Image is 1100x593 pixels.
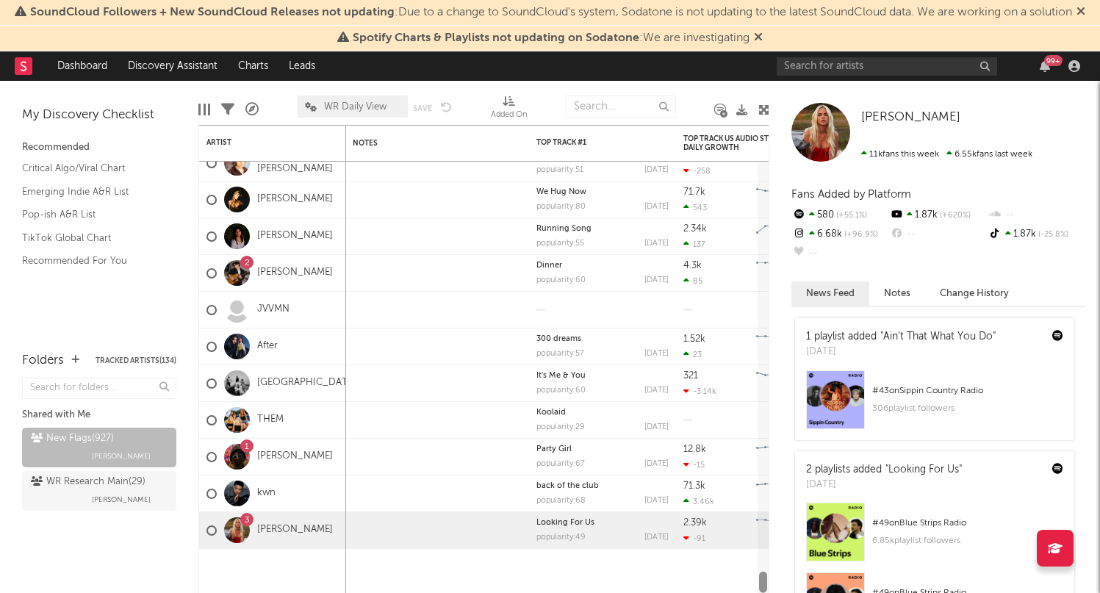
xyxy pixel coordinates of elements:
[566,96,676,118] input: Search...
[324,102,387,112] span: WR Daily View
[31,473,145,491] div: WR Research Main ( 29 )
[644,203,669,211] div: [DATE]
[683,387,716,396] div: -3.14k
[806,462,962,478] div: 2 playlists added
[22,406,176,424] div: Shared with Me
[536,188,586,196] a: We Hug Now
[536,482,669,490] div: back of the club
[257,340,278,353] a: After
[536,445,669,453] div: Party Girl
[353,32,639,44] span: Spotify Charts & Playlists not updating on Sodatone
[413,104,432,112] button: Save
[683,187,705,197] div: 71.7k
[683,350,702,359] div: 23
[47,51,118,81] a: Dashboard
[353,32,749,44] span: : We are investigating
[22,471,176,511] a: WR Research Main(29)[PERSON_NAME]
[749,255,816,292] svg: Chart title
[683,334,705,344] div: 1.52k
[278,51,326,81] a: Leads
[683,240,705,249] div: 137
[536,262,669,270] div: Dinner
[869,281,925,306] button: Notes
[536,519,669,527] div: Looking For Us
[536,445,572,453] a: Party Girl
[889,225,987,244] div: --
[644,460,669,468] div: [DATE]
[491,88,528,131] div: Added On
[872,532,1063,550] div: 6.85k playlist followers
[749,145,816,182] svg: Chart title
[30,7,1072,18] span: : Due to a change to SoundCloud's system, Sodatone is not updating to the latest SoundCloud data....
[683,224,707,234] div: 2.34k
[683,497,714,506] div: 3.46k
[536,335,669,343] div: 300 dreams
[644,276,669,284] div: [DATE]
[749,439,816,475] svg: Chart title
[118,51,228,81] a: Discovery Assistant
[96,357,176,364] button: Tracked Artists(134)
[1040,60,1050,72] button: 99+
[22,428,176,467] a: New Flags(927)[PERSON_NAME]
[644,240,669,248] div: [DATE]
[749,512,816,549] svg: Chart title
[791,281,869,306] button: News Feed
[749,475,816,512] svg: Chart title
[889,206,987,225] div: 1.87k
[644,350,669,358] div: [DATE]
[683,276,702,286] div: 85
[683,371,698,381] div: 321
[683,481,705,491] div: 71.3k
[536,166,583,174] div: popularity: 51
[31,430,114,448] div: New Flags ( 927 )
[806,345,996,359] div: [DATE]
[872,382,1063,400] div: # 43 on Sippin Country Radio
[861,150,1032,159] span: 6.55k fans last week
[749,365,816,402] svg: Chart title
[536,335,581,343] a: 300 dreams
[536,497,586,505] div: popularity: 68
[795,370,1074,440] a: #43onSippin Country Radio306playlist followers
[1044,55,1063,66] div: 99 +
[257,487,276,500] a: kwn
[536,262,562,270] a: Dinner
[683,518,707,528] div: 2.39k
[872,514,1063,532] div: # 49 on Blue Strips Radio
[791,189,911,200] span: Fans Added by Platform
[257,414,284,426] a: THEM
[880,331,996,342] a: "Ain't That What You Do"
[22,184,162,200] a: Emerging Indie A&R List
[22,139,176,157] div: Recommended
[644,387,669,395] div: [DATE]
[257,151,339,176] a: Cat [PERSON_NAME]
[791,225,889,244] div: 6.68k
[92,491,151,508] span: [PERSON_NAME]
[22,230,162,246] a: TikTok Global Chart
[257,230,333,242] a: [PERSON_NAME]
[353,139,500,148] div: Notes
[1076,7,1085,18] span: Dismiss
[221,88,234,131] div: Filters
[536,460,585,468] div: popularity: 67
[777,57,997,76] input: Search for artists
[257,524,333,536] a: [PERSON_NAME]
[536,225,592,233] a: Running Song
[536,350,584,358] div: popularity: 57
[198,88,210,131] div: Edit Columns
[754,32,763,44] span: Dismiss
[683,166,711,176] div: -258
[536,387,586,395] div: popularity: 60
[257,267,333,279] a: [PERSON_NAME]
[536,409,566,417] a: Koolaid
[536,240,584,248] div: popularity: 55
[22,378,176,399] input: Search for folders...
[92,448,151,465] span: [PERSON_NAME]
[988,206,1085,225] div: --
[22,352,64,370] div: Folders
[536,276,586,284] div: popularity: 60
[257,450,333,463] a: [PERSON_NAME]
[245,88,259,131] div: A&R Pipeline
[806,478,962,492] div: [DATE]
[536,533,586,542] div: popularity: 49
[683,261,702,270] div: 4.3k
